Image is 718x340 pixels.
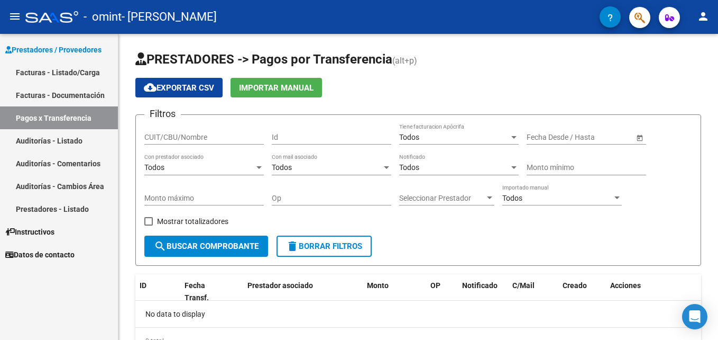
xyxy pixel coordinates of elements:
span: Notificado [462,281,498,290]
button: Buscar Comprobante [144,236,268,257]
span: Prestador asociado [247,281,313,290]
span: Acciones [610,281,641,290]
span: ID [140,281,146,290]
mat-icon: delete [286,240,299,253]
span: C/Mail [512,281,535,290]
button: Importar Manual [231,78,322,97]
span: Todos [399,163,419,172]
span: Mostrar totalizadores [157,215,228,228]
span: Todos [399,133,419,141]
span: OP [430,281,440,290]
h3: Filtros [144,106,181,121]
button: Borrar Filtros [277,236,372,257]
span: Buscar Comprobante [154,241,259,251]
span: PRESTADORES -> Pagos por Transferencia [135,52,392,67]
span: Seleccionar Prestador [399,194,485,203]
input: Start date [527,133,559,142]
div: No data to display [135,301,701,327]
datatable-header-cell: Acciones [606,274,701,309]
mat-icon: menu [8,10,21,23]
span: Borrar Filtros [286,241,362,251]
mat-icon: person [697,10,710,23]
span: (alt+p) [392,56,417,66]
span: Todos [272,163,292,172]
datatable-header-cell: ID [135,274,180,309]
mat-icon: search [154,240,167,253]
span: - omint [84,5,122,29]
datatable-header-cell: Monto [363,274,426,309]
datatable-header-cell: Prestador asociado [243,274,363,309]
span: Importar Manual [239,83,314,93]
datatable-header-cell: C/Mail [508,274,558,309]
span: Datos de contacto [5,249,75,261]
span: Prestadores / Proveedores [5,44,102,56]
datatable-header-cell: Notificado [458,274,508,309]
button: Open calendar [634,132,645,143]
div: Open Intercom Messenger [682,304,707,329]
span: Creado [563,281,587,290]
mat-icon: cloud_download [144,81,157,94]
span: Fecha Transf. [185,281,209,302]
span: Todos [144,163,164,172]
input: End date [568,133,620,142]
button: Exportar CSV [135,78,223,97]
datatable-header-cell: OP [426,274,458,309]
span: Instructivos [5,226,54,238]
datatable-header-cell: Fecha Transf. [180,274,228,309]
span: Exportar CSV [144,83,214,93]
span: - [PERSON_NAME] [122,5,217,29]
span: Todos [502,194,522,202]
datatable-header-cell: Creado [558,274,606,309]
span: Monto [367,281,389,290]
